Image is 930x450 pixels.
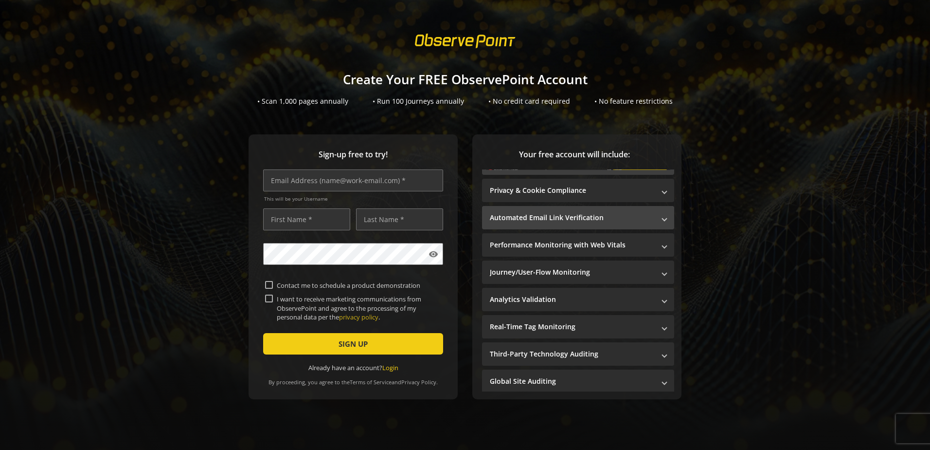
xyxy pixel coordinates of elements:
[339,335,368,353] span: SIGN UP
[482,315,674,338] mat-expansion-panel-header: Real-Time Tag Monitoring
[263,208,350,230] input: First Name *
[350,378,392,386] a: Terms of Service
[482,179,674,202] mat-expansion-panel-header: Privacy & Cookie Compliance
[263,363,443,373] div: Already have an account?
[482,206,674,229] mat-expansion-panel-header: Automated Email Link Verification
[490,295,655,304] mat-panel-title: Analytics Validation
[482,342,674,366] mat-expansion-panel-header: Third-Party Technology Auditing
[382,363,398,372] a: Login
[482,261,674,284] mat-expansion-panel-header: Journey/User-Flow Monitoring
[263,333,443,355] button: SIGN UP
[264,195,443,202] span: This will be your Username
[257,96,348,106] div: • Scan 1,000 pages annually
[482,288,674,311] mat-expansion-panel-header: Analytics Validation
[263,372,443,386] div: By proceeding, you agree to the and .
[490,267,655,277] mat-panel-title: Journey/User-Flow Monitoring
[263,169,443,191] input: Email Address (name@work-email.com) *
[594,96,673,106] div: • No feature restrictions
[490,213,655,223] mat-panel-title: Automated Email Link Verification
[373,96,464,106] div: • Run 100 Journeys annually
[490,376,655,386] mat-panel-title: Global Site Auditing
[488,96,570,106] div: • No credit card required
[490,349,655,359] mat-panel-title: Third-Party Technology Auditing
[401,378,436,386] a: Privacy Policy
[482,149,667,160] span: Your free account will include:
[356,208,443,230] input: Last Name *
[263,149,443,160] span: Sign-up free to try!
[273,295,441,321] label: I want to receive marketing communications from ObservePoint and agree to the processing of my pe...
[482,233,674,257] mat-expansion-panel-header: Performance Monitoring with Web Vitals
[482,370,674,393] mat-expansion-panel-header: Global Site Auditing
[490,322,655,332] mat-panel-title: Real-Time Tag Monitoring
[339,313,378,321] a: privacy policy
[429,249,438,259] mat-icon: visibility
[273,281,441,290] label: Contact me to schedule a product demonstration
[490,186,655,195] mat-panel-title: Privacy & Cookie Compliance
[490,240,655,250] mat-panel-title: Performance Monitoring with Web Vitals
